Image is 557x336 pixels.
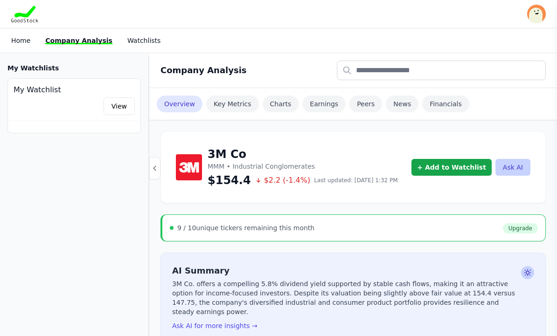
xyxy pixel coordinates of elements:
[208,162,398,171] p: MMM • Industrial Conglomerates
[177,224,196,232] span: 9 / 10
[422,96,469,112] a: Financials
[157,96,202,112] a: Overview
[527,5,546,23] img: invitee
[255,175,311,186] span: $2.2 (-1.4%)
[314,177,397,184] span: Last updated: [DATE] 1:32 PM
[177,223,314,233] div: unique tickers remaining this month
[11,37,30,44] a: Home
[11,6,38,22] img: Goodstock Logo
[172,279,517,316] p: 3M Co. offers a compelling 5.8% dividend yield supported by stable cash flows, making it an attra...
[208,147,398,162] h1: 3M Co
[263,96,299,112] a: Charts
[14,84,135,96] h4: My Watchlist
[172,264,517,277] h2: AI Summary
[302,96,346,112] a: Earnings
[104,97,135,115] a: View
[176,154,202,180] img: 3M Co Logo
[206,96,259,112] a: Key Metrics
[172,321,258,330] button: Ask AI for more insights →
[7,63,59,73] h3: My Watchlists
[503,223,538,233] a: Upgrade
[521,266,534,279] span: Ask AI
[208,173,251,188] span: $154.4
[45,37,112,44] a: Company Analysis
[127,37,160,44] a: Watchlists
[160,64,247,77] h2: Company Analysis
[495,159,530,176] button: Ask AI
[411,159,492,176] button: + Add to Watchlist
[349,96,382,112] a: Peers
[386,96,418,112] a: News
